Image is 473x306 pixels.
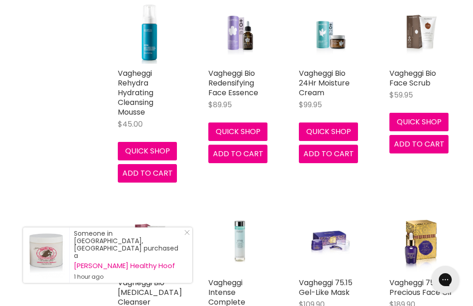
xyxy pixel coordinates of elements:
[118,68,153,117] a: Vagheggi Rehydra Hydrating Cleansing Mousse
[118,119,143,129] span: $45.00
[128,210,170,273] img: Vagheggi Bio Facial Toning Cleanser
[118,164,177,183] button: Add to cart
[389,1,452,64] a: Vagheggi Bio Face Scrub
[122,168,173,178] span: Add to cart
[303,148,354,159] span: Add to cart
[208,68,258,98] a: Vagheggi Bio Redensifying Face Essence
[208,210,271,273] a: Vagheggi Intense Complete Cleanser
[118,1,181,64] img: Vagheggi Rehydra Hydrating Cleansing Mousse
[389,113,449,131] button: Quick shop
[394,139,444,149] span: Add to cart
[74,262,183,269] a: [PERSON_NAME] Healthy Hoof
[389,68,436,88] a: Vagheggi Bio Face Scrub
[389,135,449,153] button: Add to cart
[299,277,352,298] a: Vagheggi 75.15 Gel-Like Mask
[23,227,69,283] a: Visit product page
[309,210,352,273] img: Vagheggi 75.15 Gel-Like Mask
[299,145,358,163] button: Add to cart
[299,68,350,98] a: Vagheggi Bio 24Hr Moisture Cream
[389,90,413,100] span: $59.95
[184,230,190,235] svg: Close Icon
[118,142,177,160] button: Quick shop
[299,1,362,64] a: Vagheggi Bio 24Hr Moisture Cream
[219,1,261,64] img: Vagheggi Bio Redensifying Face Essence
[400,1,442,64] img: Vagheggi Bio Face Scrub
[299,99,322,110] span: $99.95
[309,1,352,64] img: Vagheggi Bio 24Hr Moisture Cream
[299,122,358,141] button: Quick shop
[427,263,464,297] iframe: Gorgias live chat messenger
[213,148,263,159] span: Add to cart
[181,230,190,239] a: Close Notification
[299,210,362,273] a: Vagheggi 75.15 Gel-Like Mask
[74,230,183,281] div: Someone in [GEOGRAPHIC_DATA], [GEOGRAPHIC_DATA] purchased a
[208,1,271,64] a: Vagheggi Bio Redensifying Face Essence
[389,210,452,273] img: Vagheggi 75.15 Precious Face Oil
[219,210,261,273] img: Vagheggi Intense Complete Cleanser
[208,99,232,110] span: $89.95
[389,277,451,298] a: Vagheggi 75.15 Precious Face Oil
[208,145,267,163] button: Add to cart
[208,122,267,141] button: Quick shop
[74,273,183,281] small: 1 hour ago
[118,210,181,273] a: Vagheggi Bio Facial Toning Cleanser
